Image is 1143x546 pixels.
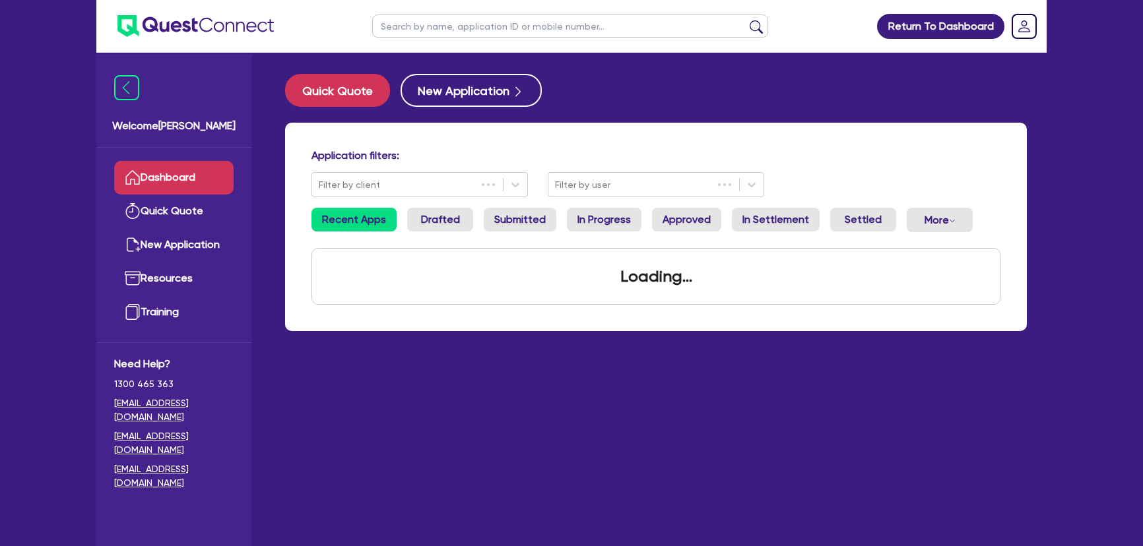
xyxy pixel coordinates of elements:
[311,149,1000,162] h4: Application filters:
[125,203,141,219] img: quick-quote
[732,208,820,231] a: In Settlement
[311,208,397,231] a: Recent Apps
[125,304,141,320] img: training
[114,161,234,195] a: Dashboard
[372,15,768,38] input: Search by name, application ID or mobile number...
[112,118,236,134] span: Welcome [PERSON_NAME]
[114,429,234,457] a: [EMAIL_ADDRESS][DOMAIN_NAME]
[652,208,721,231] a: Approved
[114,377,234,391] span: 1300 465 363
[114,228,234,262] a: New Application
[285,74,390,107] button: Quick Quote
[114,195,234,228] a: Quick Quote
[407,208,473,231] a: Drafted
[830,208,896,231] a: Settled
[484,208,556,231] a: Submitted
[114,295,234,329] a: Training
[114,356,234,372] span: Need Help?
[114,262,234,295] a: Resources
[125,270,141,286] img: resources
[125,237,141,253] img: new-application
[117,15,274,37] img: quest-connect-logo-blue
[604,249,708,304] div: Loading...
[114,462,234,490] a: [EMAIL_ADDRESS][DOMAIN_NAME]
[1007,9,1041,44] a: Dropdown toggle
[114,396,234,424] a: [EMAIL_ADDRESS][DOMAIN_NAME]
[285,74,401,107] a: Quick Quote
[401,74,542,107] button: New Application
[114,75,139,100] img: icon-menu-close
[877,14,1004,39] a: Return To Dashboard
[567,208,641,231] a: In Progress
[907,208,973,232] button: Dropdown toggle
